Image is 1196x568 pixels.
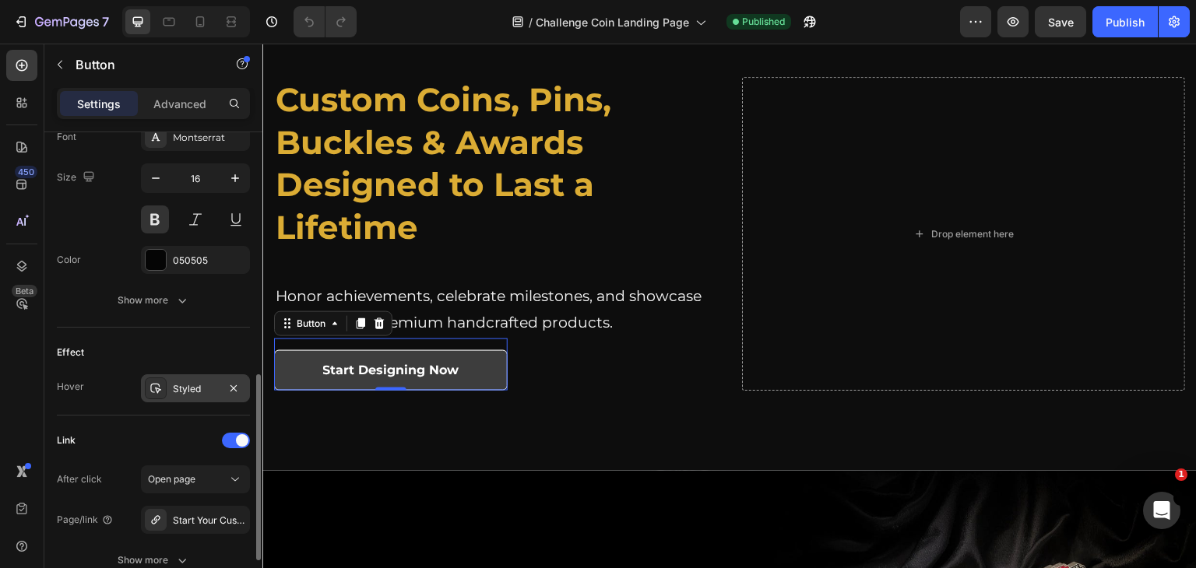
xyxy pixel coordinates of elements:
[6,6,116,37] button: 7
[294,6,357,37] div: Undo/Redo
[173,382,218,396] div: Styled
[536,14,689,30] span: Challenge Coin Landing Page
[57,513,114,527] div: Page/link
[173,131,246,145] div: Montserrat
[670,184,752,197] div: Drop element here
[141,465,250,493] button: Open page
[76,55,208,74] p: Button
[57,380,84,394] div: Hover
[153,96,206,112] p: Advanced
[102,12,109,31] p: 7
[57,433,76,447] div: Link
[15,166,37,178] div: 450
[57,345,84,359] div: Effect
[57,167,98,188] div: Size
[57,472,102,486] div: After click
[1106,14,1145,30] div: Publish
[1143,492,1180,529] iframe: Intercom live chat
[1175,468,1187,481] span: 1
[529,14,533,30] span: /
[57,253,81,267] div: Color
[1035,6,1086,37] button: Save
[1048,16,1074,29] span: Save
[742,15,785,29] span: Published
[118,552,190,568] div: Show more
[148,473,195,485] span: Open page
[57,286,250,314] button: Show more
[1092,6,1158,37] button: Publish
[77,96,121,112] p: Settings
[173,254,246,268] div: 050505
[12,285,37,297] div: Beta
[262,44,1196,568] iframe: Design area
[57,130,76,144] div: Font
[173,514,246,528] div: Start Your Custom Ring Design [DATE]!
[118,293,190,308] div: Show more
